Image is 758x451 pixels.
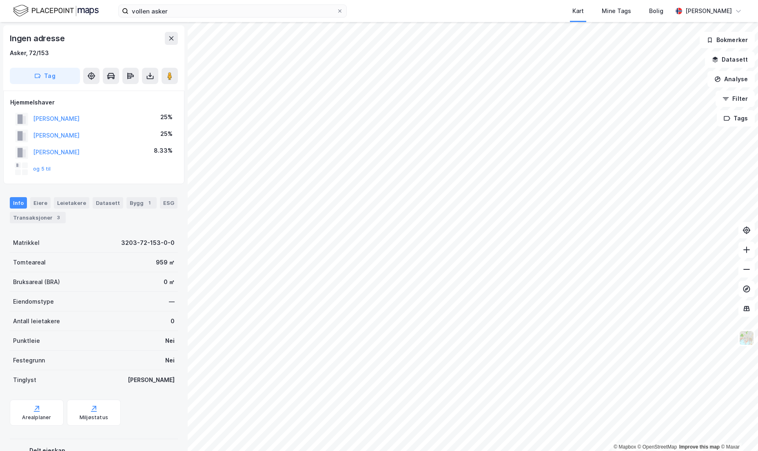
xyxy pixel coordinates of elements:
div: Kontrollprogram for chat [717,412,758,451]
div: Nei [165,336,175,346]
div: Bruksareal (BRA) [13,277,60,287]
div: [PERSON_NAME] [685,6,732,16]
div: 959 ㎡ [156,258,175,267]
div: Asker, 72/153 [10,48,49,58]
div: 25% [160,112,173,122]
div: ESG [160,197,177,209]
div: Eiendomstype [13,297,54,307]
button: Bokmerker [700,32,755,48]
div: Transaksjoner [10,212,66,223]
div: Kart [572,6,584,16]
button: Analyse [707,71,755,87]
div: Matrikkel [13,238,40,248]
img: logo.f888ab2527a4732fd821a326f86c7f29.svg [13,4,99,18]
div: Arealplaner [22,414,51,421]
div: Ingen adresse [10,32,66,45]
div: Bygg [126,197,157,209]
div: Leietakere [54,197,89,209]
div: — [169,297,175,307]
div: 8.33% [154,146,173,156]
div: 1 [145,199,153,207]
div: Bolig [649,6,663,16]
button: Filter [716,91,755,107]
div: Nei [165,355,175,365]
div: 25% [160,129,173,139]
div: 0 [171,316,175,326]
div: [PERSON_NAME] [128,375,175,385]
a: Improve this map [679,444,720,450]
input: Søk på adresse, matrikkel, gårdeiere, leietakere eller personer [129,5,337,17]
div: Tinglyst [13,375,36,385]
div: Mine Tags [602,6,631,16]
div: Tomteareal [13,258,46,267]
div: Festegrunn [13,355,45,365]
div: Antall leietakere [13,316,60,326]
button: Datasett [705,51,755,68]
div: 0 ㎡ [164,277,175,287]
div: Datasett [93,197,123,209]
a: OpenStreetMap [638,444,677,450]
img: Z [739,330,754,346]
iframe: Chat Widget [717,412,758,451]
button: Tags [717,110,755,127]
div: Punktleie [13,336,40,346]
div: Info [10,197,27,209]
div: 3 [54,213,62,222]
a: Mapbox [614,444,636,450]
button: Tag [10,68,80,84]
div: 3203-72-153-0-0 [121,238,175,248]
div: Hjemmelshaver [10,98,177,107]
div: Miljøstatus [80,414,108,421]
div: Eiere [30,197,51,209]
